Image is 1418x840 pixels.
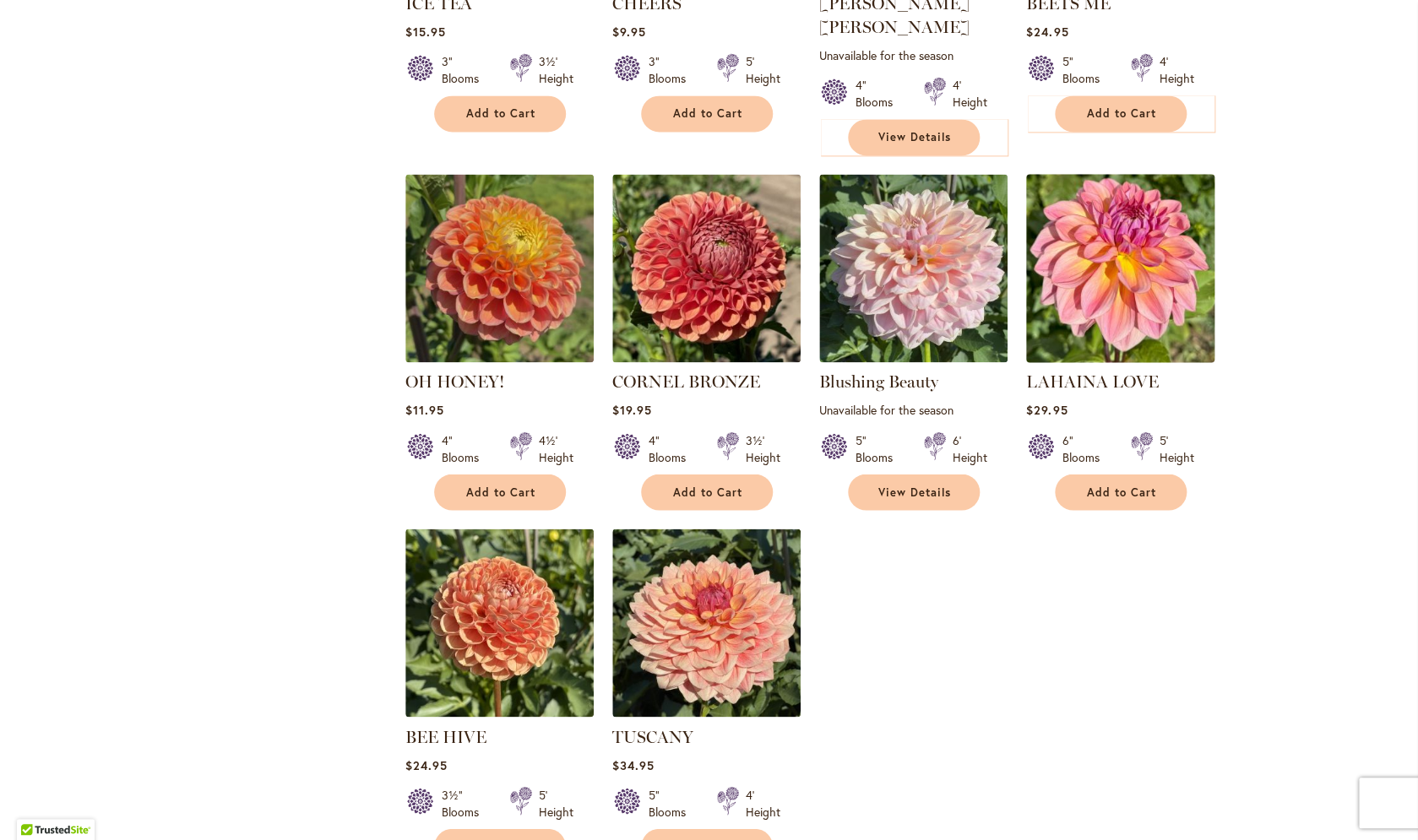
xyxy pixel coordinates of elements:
div: 6" Blooms [1062,431,1110,465]
a: View Details [848,119,980,155]
span: Add to Cart [673,106,742,121]
a: CORNEL BRONZE [612,371,760,392]
div: 4' Height [953,77,987,111]
button: Add to Cart [641,95,773,132]
div: 4' Height [746,786,780,820]
span: $11.95 [405,402,444,418]
div: 6' Height [953,431,987,465]
img: LAHAINA LOVE [1021,169,1219,366]
span: Add to Cart [673,485,742,499]
span: Add to Cart [466,485,535,499]
div: 4" Blooms [649,431,696,465]
iframe: Launch Accessibility Center [13,780,60,827]
div: 4' Height [1160,53,1194,87]
div: 4" Blooms [856,77,903,111]
span: $9.95 [612,24,646,40]
a: CORNEL BRONZE [612,350,801,366]
a: LAHAINA LOVE [1026,350,1214,366]
span: Add to Cart [1087,485,1156,499]
span: $24.95 [1026,24,1068,40]
div: 5" Blooms [649,786,696,820]
button: Add to Cart [1055,95,1187,132]
a: Oh Honey! [405,350,594,366]
a: Blushing Beauty [819,371,938,392]
span: $15.95 [405,24,446,40]
p: Unavailable for the season [819,47,1008,63]
div: 3½" Blooms [442,786,489,820]
a: View Details [848,474,980,510]
span: View Details [878,485,951,499]
span: $29.95 [1026,402,1068,418]
a: TUSCANY [612,726,693,746]
a: LAHAINA LOVE [1026,371,1159,392]
img: TUSCANY [612,528,801,717]
div: 5' Height [746,53,780,87]
div: 5' Height [539,786,573,820]
button: Add to Cart [1055,474,1187,510]
span: $34.95 [612,756,655,772]
img: Blushing Beauty [819,174,1008,362]
div: 3½' Height [539,53,573,87]
img: BEE HIVE [405,528,594,717]
a: BEE HIVE [405,726,486,746]
div: 5" Blooms [856,431,903,465]
span: $24.95 [405,756,448,772]
div: 4½' Height [539,431,573,465]
button: Add to Cart [434,95,566,132]
div: 3" Blooms [442,53,489,87]
div: 5' Height [1160,431,1194,465]
span: View Details [878,130,951,144]
div: 3½' Height [746,431,780,465]
p: Unavailable for the season [819,402,1008,418]
button: Add to Cart [641,474,773,510]
div: 3" Blooms [649,53,696,87]
a: OH HONEY! [405,371,504,392]
a: BEE HIVE [405,704,594,720]
div: 4" Blooms [442,431,489,465]
button: Add to Cart [434,474,566,510]
a: TUSCANY [612,704,801,720]
span: Add to Cart [1087,106,1156,121]
span: Add to Cart [466,106,535,121]
img: CORNEL BRONZE [612,174,801,362]
div: 5" Blooms [1062,53,1110,87]
span: $19.95 [612,402,652,418]
a: Blushing Beauty [819,350,1008,366]
img: Oh Honey! [405,174,594,362]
